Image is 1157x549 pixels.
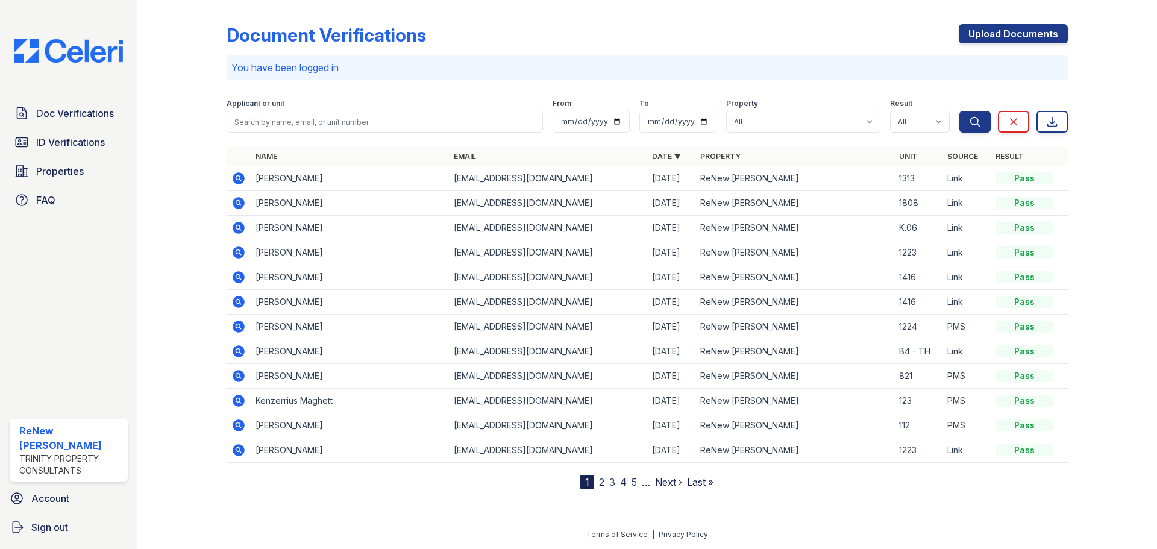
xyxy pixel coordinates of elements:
label: From [553,99,571,108]
td: 1223 [894,240,942,265]
td: 112 [894,413,942,438]
td: [PERSON_NAME] [251,240,449,265]
td: K.06 [894,216,942,240]
td: 1416 [894,290,942,315]
td: [PERSON_NAME] [251,413,449,438]
td: [EMAIL_ADDRESS][DOMAIN_NAME] [449,216,647,240]
td: [EMAIL_ADDRESS][DOMAIN_NAME] [449,191,647,216]
td: ReNew [PERSON_NAME] [695,166,894,191]
td: ReNew [PERSON_NAME] [695,216,894,240]
td: 1313 [894,166,942,191]
td: PMS [942,413,991,438]
span: Doc Verifications [36,106,114,121]
td: 821 [894,364,942,389]
a: Terms of Service [586,530,648,539]
td: Link [942,240,991,265]
span: ID Verifications [36,135,105,149]
td: [PERSON_NAME] [251,364,449,389]
td: Link [942,216,991,240]
label: Property [726,99,758,108]
td: [DATE] [647,290,695,315]
a: Source [947,152,978,161]
td: [DATE] [647,438,695,463]
td: [DATE] [647,364,695,389]
td: B4 - TH [894,339,942,364]
p: You have been logged in [231,60,1063,75]
label: To [639,99,649,108]
td: ReNew [PERSON_NAME] [695,389,894,413]
a: ID Verifications [10,130,128,154]
div: Pass [996,370,1053,382]
label: Applicant or unit [227,99,284,108]
td: 123 [894,389,942,413]
td: Link [942,166,991,191]
td: [EMAIL_ADDRESS][DOMAIN_NAME] [449,339,647,364]
td: PMS [942,364,991,389]
div: Pass [996,271,1053,283]
a: Upload Documents [959,24,1068,43]
td: 1808 [894,191,942,216]
td: ReNew [PERSON_NAME] [695,364,894,389]
td: [EMAIL_ADDRESS][DOMAIN_NAME] [449,166,647,191]
td: [DATE] [647,166,695,191]
div: Pass [996,321,1053,333]
td: ReNew [PERSON_NAME] [695,191,894,216]
td: [EMAIL_ADDRESS][DOMAIN_NAME] [449,265,647,290]
td: [EMAIL_ADDRESS][DOMAIN_NAME] [449,290,647,315]
div: Pass [996,444,1053,456]
a: Privacy Policy [659,530,708,539]
div: Pass [996,395,1053,407]
td: [DATE] [647,413,695,438]
span: Sign out [31,520,68,535]
a: 5 [632,476,637,488]
a: Result [996,152,1024,161]
td: [EMAIL_ADDRESS][DOMAIN_NAME] [449,240,647,265]
a: Last » [687,476,713,488]
div: ReNew [PERSON_NAME] [19,424,123,453]
td: [PERSON_NAME] [251,290,449,315]
span: Account [31,491,69,506]
td: [EMAIL_ADDRESS][DOMAIN_NAME] [449,413,647,438]
td: 1223 [894,438,942,463]
td: [EMAIL_ADDRESS][DOMAIN_NAME] [449,389,647,413]
div: Pass [996,197,1053,209]
td: [PERSON_NAME] [251,438,449,463]
td: ReNew [PERSON_NAME] [695,315,894,339]
td: 1224 [894,315,942,339]
div: 1 [580,475,594,489]
td: ReNew [PERSON_NAME] [695,265,894,290]
img: CE_Logo_Blue-a8612792a0a2168367f1c8372b55b34899dd931a85d93a1a3d3e32e68fde9ad4.png [5,39,133,63]
td: [PERSON_NAME] [251,191,449,216]
div: Pass [996,246,1053,259]
label: Result [890,99,912,108]
td: [PERSON_NAME] [251,315,449,339]
td: ReNew [PERSON_NAME] [695,290,894,315]
td: [DATE] [647,216,695,240]
a: 3 [609,476,615,488]
td: [DATE] [647,339,695,364]
div: Pass [996,419,1053,431]
td: Link [942,290,991,315]
div: Pass [996,172,1053,184]
td: [EMAIL_ADDRESS][DOMAIN_NAME] [449,438,647,463]
input: Search by name, email, or unit number [227,111,543,133]
td: ReNew [PERSON_NAME] [695,240,894,265]
td: [PERSON_NAME] [251,166,449,191]
span: … [642,475,650,489]
a: Unit [899,152,917,161]
td: [PERSON_NAME] [251,339,449,364]
td: ReNew [PERSON_NAME] [695,339,894,364]
a: Account [5,486,133,510]
td: 1416 [894,265,942,290]
td: [PERSON_NAME] [251,216,449,240]
td: Link [942,265,991,290]
a: Sign out [5,515,133,539]
div: Pass [996,296,1053,308]
td: [DATE] [647,265,695,290]
td: Link [942,438,991,463]
a: Property [700,152,741,161]
td: PMS [942,389,991,413]
div: Pass [996,345,1053,357]
a: Date ▼ [652,152,681,161]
